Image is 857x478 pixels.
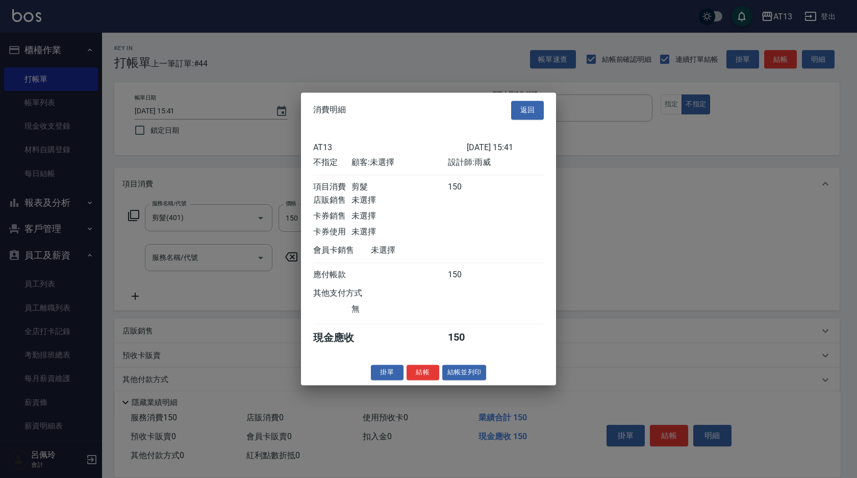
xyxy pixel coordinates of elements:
div: AT13 [313,142,467,152]
div: 會員卡銷售 [313,245,371,256]
div: 其他支付方式 [313,288,390,299]
div: 現金應收 [313,331,371,345]
div: 卡券銷售 [313,211,351,222]
div: 無 [351,304,447,315]
button: 掛單 [371,365,404,380]
div: 店販銷售 [313,195,351,206]
button: 返回 [511,101,544,119]
div: 150 [448,331,486,345]
span: 消費明細 [313,105,346,115]
div: 150 [448,270,486,280]
div: 未選擇 [371,245,467,256]
div: 未選擇 [351,195,447,206]
div: 不指定 [313,157,351,168]
button: 結帳 [407,365,439,380]
div: 150 [448,182,486,193]
div: 項目消費 [313,182,351,193]
div: 未選擇 [351,227,447,237]
div: 顧客: 未選擇 [351,157,447,168]
div: 應付帳款 [313,270,351,280]
button: 結帳並列印 [442,365,487,380]
div: 剪髮 [351,182,447,193]
div: [DATE] 15:41 [467,142,544,152]
div: 未選擇 [351,211,447,222]
div: 設計師: 雨威 [448,157,544,168]
div: 卡券使用 [313,227,351,237]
